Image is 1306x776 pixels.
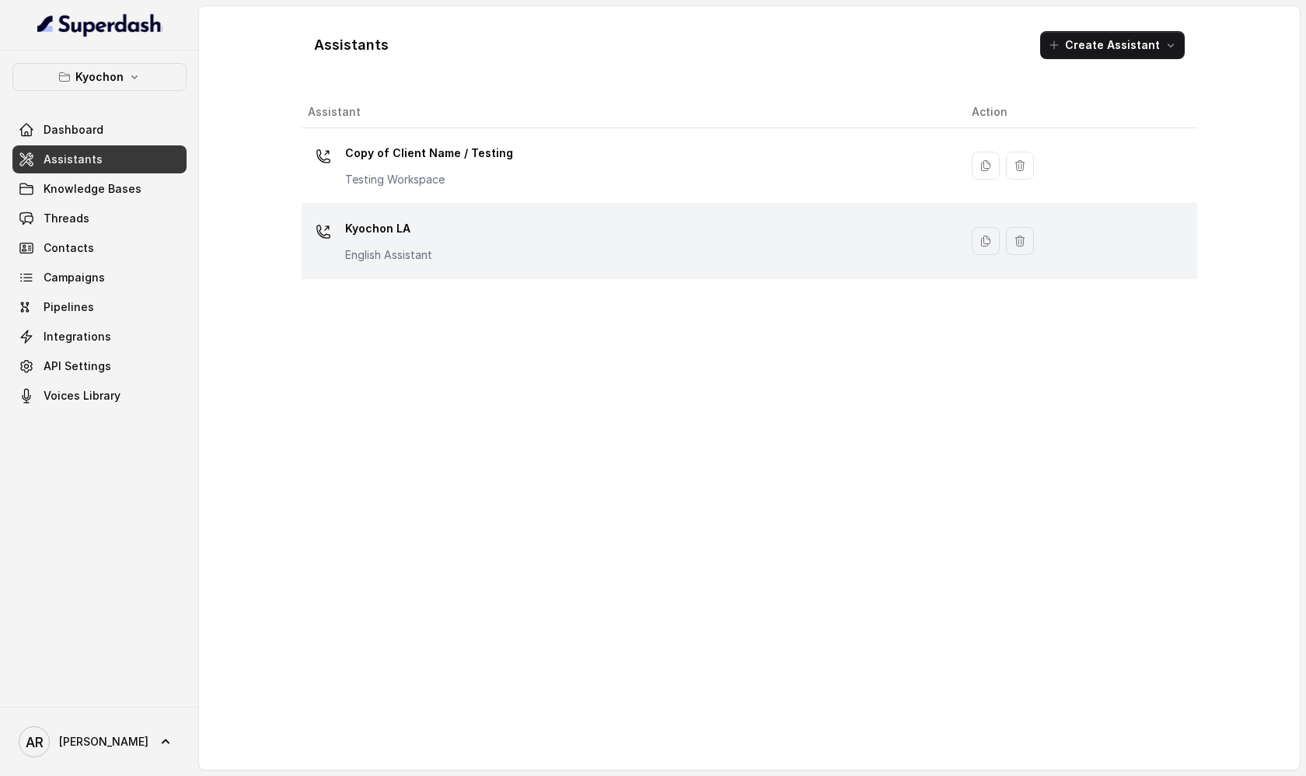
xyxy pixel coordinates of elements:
a: Voices Library [12,382,187,410]
span: Dashboard [44,122,103,138]
a: Contacts [12,234,187,262]
span: Pipelines [44,299,94,315]
button: Kyochon [12,63,187,91]
a: Campaigns [12,264,187,292]
span: Campaigns [44,270,105,285]
a: Dashboard [12,116,187,144]
a: Assistants [12,145,187,173]
a: Threads [12,204,187,232]
span: Integrations [44,329,111,344]
span: Threads [44,211,89,226]
a: Integrations [12,323,187,351]
span: Voices Library [44,388,120,404]
text: AR [26,734,44,750]
span: Assistants [44,152,103,167]
p: Testing Workspace [345,172,513,187]
a: Knowledge Bases [12,175,187,203]
span: Contacts [44,240,94,256]
th: Assistant [302,96,959,128]
p: Kyochon LA [345,216,432,241]
a: [PERSON_NAME] [12,720,187,764]
span: Knowledge Bases [44,181,141,197]
h1: Assistants [314,33,389,58]
p: English Assistant [345,247,432,263]
a: Pipelines [12,293,187,321]
button: Create Assistant [1040,31,1185,59]
span: [PERSON_NAME] [59,734,148,750]
img: light.svg [37,12,162,37]
span: API Settings [44,358,111,374]
p: Kyochon [75,68,124,86]
p: Copy of Client Name / Testing [345,141,513,166]
th: Action [959,96,1197,128]
a: API Settings [12,352,187,380]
